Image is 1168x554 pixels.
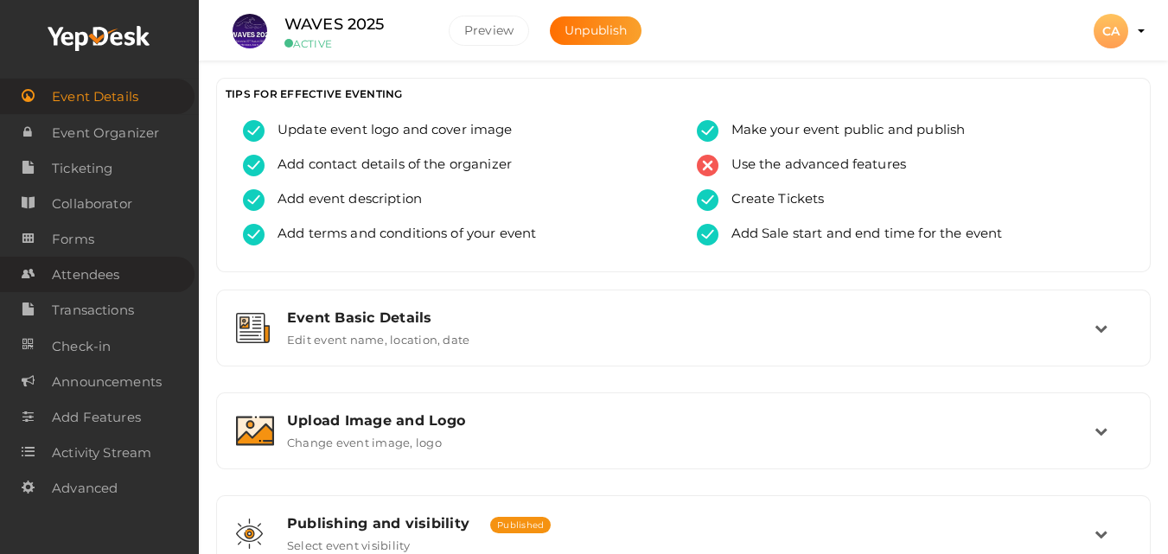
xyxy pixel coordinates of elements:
h3: TIPS FOR EFFECTIVE EVENTING [226,87,1141,100]
img: tick-success.svg [697,120,718,142]
span: Attendees [52,258,119,292]
img: tick-success.svg [243,120,265,142]
span: Ticketing [52,151,112,186]
img: tick-success.svg [243,189,265,211]
span: Event Organizer [52,116,159,150]
span: Advanced [52,471,118,506]
span: Use the advanced features [718,155,907,176]
img: tick-success.svg [243,224,265,245]
img: image.svg [236,416,274,446]
span: Create Tickets [718,189,825,211]
span: Publishing and visibility [287,515,469,532]
span: Add Features [52,400,141,435]
img: tick-success.svg [243,155,265,176]
label: Change event image, logo [287,429,442,449]
img: S4WQAGVX_small.jpeg [233,14,267,48]
span: Activity Stream [52,436,151,470]
small: ACTIVE [284,37,423,50]
span: Transactions [52,293,134,328]
span: Make your event public and publish [718,120,966,142]
profile-pic: CA [1094,23,1128,39]
span: Add Sale start and end time for the event [718,224,1003,245]
label: Edit event name, location, date [287,326,469,347]
span: Collaborator [52,187,132,221]
button: Preview [449,16,529,46]
span: Announcements [52,365,162,399]
span: Update event logo and cover image [265,120,513,142]
span: Add event description [265,189,422,211]
span: Add terms and conditions of your event [265,224,536,245]
label: WAVES 2025 [284,12,384,37]
span: Check-in [52,329,111,364]
img: tick-success.svg [697,189,718,211]
button: CA [1088,13,1133,49]
img: error.svg [697,155,718,176]
span: Forms [52,222,94,257]
div: CA [1094,14,1128,48]
span: Add contact details of the organizer [265,155,512,176]
a: Event Basic Details Edit event name, location, date [226,334,1141,350]
img: shared-vision.svg [236,519,263,549]
button: Unpublish [550,16,641,45]
span: Unpublish [565,22,627,38]
div: Event Basic Details [287,309,1095,326]
span: Published [490,517,551,533]
span: Event Details [52,80,138,114]
div: Upload Image and Logo [287,412,1095,429]
label: Select event visibility [287,532,411,552]
img: tick-success.svg [697,224,718,245]
a: Upload Image and Logo Change event image, logo [226,436,1141,453]
img: event-details.svg [236,313,270,343]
